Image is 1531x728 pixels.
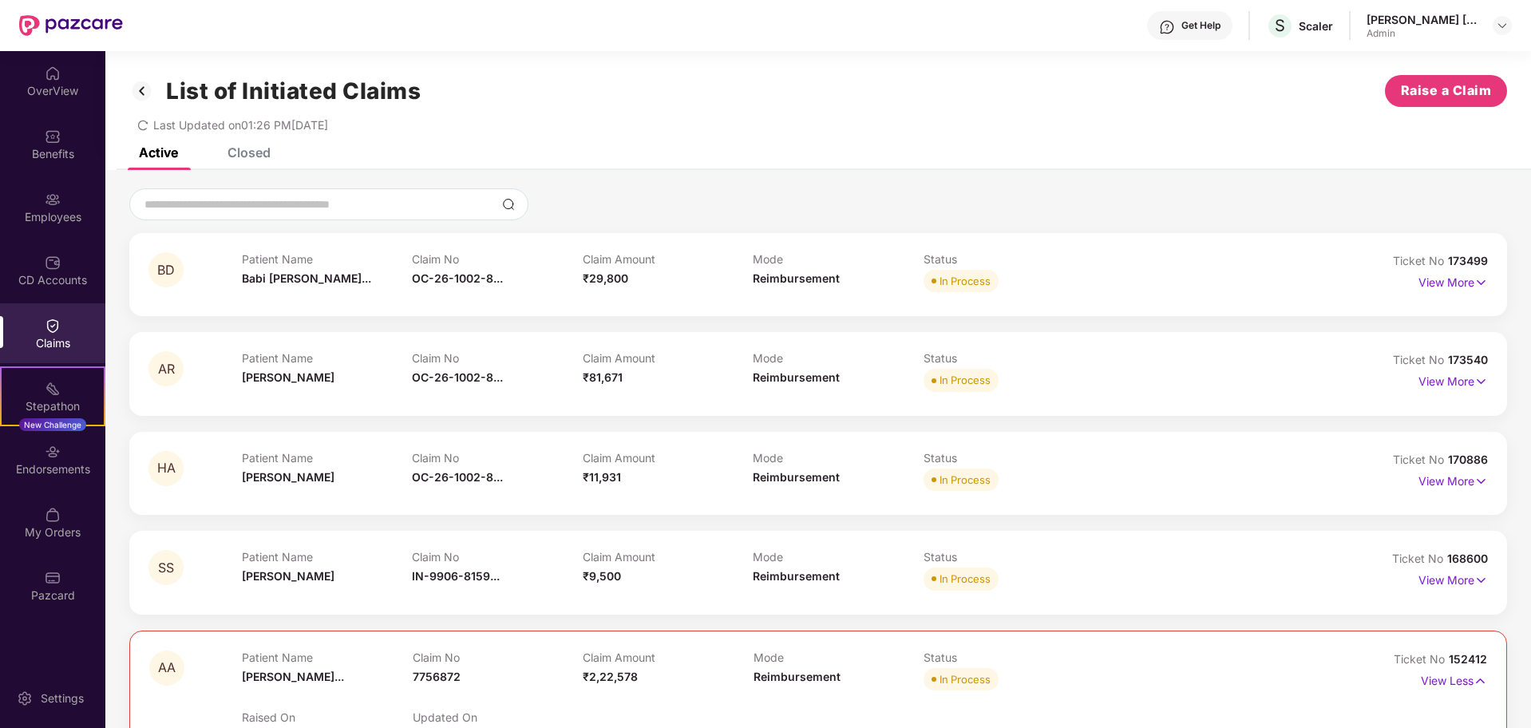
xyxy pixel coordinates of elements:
[1393,453,1448,466] span: Ticket No
[583,351,754,365] p: Claim Amount
[753,370,840,384] span: Reimbursement
[242,569,334,583] span: [PERSON_NAME]
[583,271,628,285] span: ₹29,800
[158,661,176,675] span: AA
[583,670,638,683] span: ₹2,22,578
[1385,75,1507,107] button: Raise a Claim
[227,144,271,160] div: Closed
[242,252,413,266] p: Patient Name
[153,118,328,132] span: Last Updated on 01:26 PM[DATE]
[1367,12,1478,27] div: [PERSON_NAME] [PERSON_NAME]
[753,351,924,365] p: Mode
[1448,453,1488,466] span: 170886
[1448,254,1488,267] span: 173499
[412,252,583,266] p: Claim No
[45,255,61,271] img: svg+xml;base64,PHN2ZyBpZD0iQ0RfQWNjb3VudHMiIGRhdGEtbmFtZT0iQ0QgQWNjb3VudHMiIHhtbG5zPSJodHRwOi8vd3...
[45,381,61,397] img: svg+xml;base64,PHN2ZyB4bWxucz0iaHR0cDovL3d3dy53My5vcmcvMjAwMC9zdmciIHdpZHRoPSIyMSIgaGVpZ2h0PSIyMC...
[940,273,991,289] div: In Process
[45,570,61,586] img: svg+xml;base64,PHN2ZyBpZD0iUGF6Y2FyZCIgeG1sbnM9Imh0dHA6Ly93d3cudzMub3JnLzIwMDAvc3ZnIiB3aWR0aD0iMj...
[924,252,1094,266] p: Status
[242,351,413,365] p: Patient Name
[242,710,412,724] p: Raised On
[583,569,621,583] span: ₹9,500
[413,710,583,724] p: Updated On
[1159,19,1175,35] img: svg+xml;base64,PHN2ZyBpZD0iSGVscC0zMngzMiIgeG1sbnM9Imh0dHA6Ly93d3cudzMub3JnLzIwMDAvc3ZnIiB3aWR0aD...
[45,192,61,208] img: svg+xml;base64,PHN2ZyBpZD0iRW1wbG95ZWVzIiB4bWxucz0iaHR0cDovL3d3dy53My5vcmcvMjAwMC9zdmciIHdpZHRoPS...
[2,398,104,414] div: Stepathon
[753,271,840,285] span: Reimbursement
[242,470,334,484] span: [PERSON_NAME]
[1474,473,1488,490] img: svg+xml;base64,PHN2ZyB4bWxucz0iaHR0cDovL3d3dy53My5vcmcvMjAwMC9zdmciIHdpZHRoPSIxNyIgaGVpZ2h0PSIxNy...
[45,444,61,460] img: svg+xml;base64,PHN2ZyBpZD0iRW5kb3JzZW1lbnRzIiB4bWxucz0iaHR0cDovL3d3dy53My5vcmcvMjAwMC9zdmciIHdpZH...
[1299,18,1333,34] div: Scaler
[583,451,754,465] p: Claim Amount
[1447,552,1488,565] span: 168600
[1474,572,1488,589] img: svg+xml;base64,PHN2ZyB4bWxucz0iaHR0cDovL3d3dy53My5vcmcvMjAwMC9zdmciIHdpZHRoPSIxNyIgaGVpZ2h0PSIxNy...
[412,451,583,465] p: Claim No
[940,571,991,587] div: In Process
[139,144,178,160] div: Active
[753,451,924,465] p: Mode
[753,569,840,583] span: Reimbursement
[129,77,155,105] img: svg+xml;base64,PHN2ZyB3aWR0aD0iMzIiIGhlaWdodD0iMzIiIHZpZXdCb3g9IjAgMCAzMiAzMiIgZmlsbD0ibm9uZSIgeG...
[583,651,753,664] p: Claim Amount
[1367,27,1478,40] div: Admin
[242,550,413,564] p: Patient Name
[1474,672,1487,690] img: svg+xml;base64,PHN2ZyB4bWxucz0iaHR0cDovL3d3dy53My5vcmcvMjAwMC9zdmciIHdpZHRoPSIxNyIgaGVpZ2h0PSIxNy...
[137,118,148,132] span: redo
[753,550,924,564] p: Mode
[754,670,841,683] span: Reimbursement
[242,271,371,285] span: Babi [PERSON_NAME]...
[1181,19,1220,32] div: Get Help
[1401,81,1492,101] span: Raise a Claim
[19,15,123,36] img: New Pazcare Logo
[19,418,86,431] div: New Challenge
[242,670,344,683] span: [PERSON_NAME]...
[940,671,991,687] div: In Process
[17,690,33,706] img: svg+xml;base64,PHN2ZyBpZD0iU2V0dGluZy0yMHgyMCIgeG1sbnM9Imh0dHA6Ly93d3cudzMub3JnLzIwMDAvc3ZnIiB3aW...
[924,351,1094,365] p: Status
[1448,353,1488,366] span: 173540
[1392,552,1447,565] span: Ticket No
[924,651,1094,664] p: Status
[583,550,754,564] p: Claim Amount
[1418,469,1488,490] p: View More
[45,318,61,334] img: svg+xml;base64,PHN2ZyBpZD0iQ2xhaW0iIHhtbG5zPSJodHRwOi8vd3d3LnczLm9yZy8yMDAwL3N2ZyIgd2lkdGg9IjIwIi...
[45,129,61,144] img: svg+xml;base64,PHN2ZyBpZD0iQmVuZWZpdHMiIHhtbG5zPSJodHRwOi8vd3d3LnczLm9yZy8yMDAwL3N2ZyIgd2lkdGg9Ij...
[754,651,924,664] p: Mode
[166,77,421,105] h1: List of Initiated Claims
[940,472,991,488] div: In Process
[1275,16,1285,35] span: S
[412,271,503,285] span: OC-26-1002-8...
[413,670,461,683] span: 7756872
[1394,652,1449,666] span: Ticket No
[1418,270,1488,291] p: View More
[158,561,174,575] span: SS
[1474,373,1488,390] img: svg+xml;base64,PHN2ZyB4bWxucz0iaHR0cDovL3d3dy53My5vcmcvMjAwMC9zdmciIHdpZHRoPSIxNyIgaGVpZ2h0PSIxNy...
[1393,254,1448,267] span: Ticket No
[583,370,623,384] span: ₹81,671
[924,550,1094,564] p: Status
[412,569,500,583] span: IN-9906-8159...
[45,507,61,523] img: svg+xml;base64,PHN2ZyBpZD0iTXlfT3JkZXJzIiBkYXRhLW5hbWU9Ik15IE9yZGVycyIgeG1sbnM9Imh0dHA6Ly93d3cudz...
[1393,353,1448,366] span: Ticket No
[1496,19,1509,32] img: svg+xml;base64,PHN2ZyBpZD0iRHJvcGRvd24tMzJ4MzIiIHhtbG5zPSJodHRwOi8vd3d3LnczLm9yZy8yMDAwL3N2ZyIgd2...
[412,370,503,384] span: OC-26-1002-8...
[1418,369,1488,390] p: View More
[412,550,583,564] p: Claim No
[1418,568,1488,589] p: View More
[753,252,924,266] p: Mode
[412,470,503,484] span: OC-26-1002-8...
[157,461,176,475] span: HA
[242,370,334,384] span: [PERSON_NAME]
[413,651,583,664] p: Claim No
[940,372,991,388] div: In Process
[1474,274,1488,291] img: svg+xml;base64,PHN2ZyB4bWxucz0iaHR0cDovL3d3dy53My5vcmcvMjAwMC9zdmciIHdpZHRoPSIxNyIgaGVpZ2h0PSIxNy...
[242,451,413,465] p: Patient Name
[242,651,412,664] p: Patient Name
[158,362,175,376] span: AR
[502,198,515,211] img: svg+xml;base64,PHN2ZyBpZD0iU2VhcmNoLTMyeDMyIiB4bWxucz0iaHR0cDovL3d3dy53My5vcmcvMjAwMC9zdmciIHdpZH...
[583,470,621,484] span: ₹11,931
[36,690,89,706] div: Settings
[45,65,61,81] img: svg+xml;base64,PHN2ZyBpZD0iSG9tZSIgeG1sbnM9Imh0dHA6Ly93d3cudzMub3JnLzIwMDAvc3ZnIiB3aWR0aD0iMjAiIG...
